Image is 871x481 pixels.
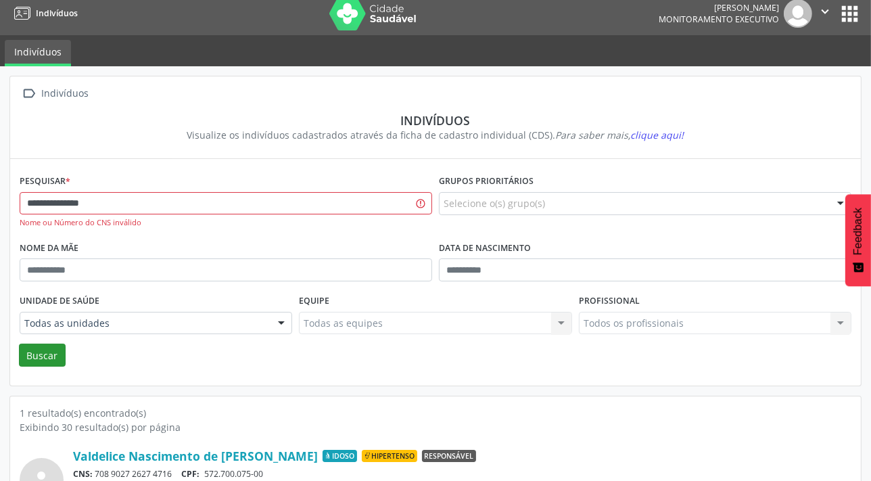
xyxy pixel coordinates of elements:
a: Indivíduos [5,40,71,66]
span: Indivíduos [36,7,78,19]
label: Pesquisar [20,171,70,192]
span: CPF: [182,468,200,480]
div: [PERSON_NAME] [659,2,779,14]
i: Para saber mais, [556,129,684,141]
span: Monitoramento Executivo [659,14,779,25]
label: Profissional [579,291,640,312]
a: Valdelice Nascimento de [PERSON_NAME] [73,449,318,463]
label: Unidade de saúde [20,291,99,312]
i:  [20,84,39,104]
button: Buscar [19,344,66,367]
span: Feedback [852,208,864,255]
span: clique aqui! [631,129,684,141]
label: Equipe [299,291,329,312]
span: Todas as unidades [24,317,264,330]
i:  [818,4,832,19]
button: Feedback - Mostrar pesquisa [845,194,871,286]
button: apps [838,2,862,26]
span: Hipertenso [362,450,417,462]
span: Responsável [422,450,476,462]
label: Grupos prioritários [439,171,534,192]
span: Selecione o(s) grupo(s) [444,196,545,210]
span: 572.700.075-00 [204,468,263,480]
div: Indivíduos [29,113,842,128]
div: 1 resultado(s) encontrado(s) [20,406,851,420]
div: Indivíduos [39,84,91,104]
div: Visualize os indivíduos cadastrados através da ficha de cadastro individual (CDS). [29,128,842,142]
label: Data de nascimento [439,238,531,259]
div: 708 9027 2627 4716 [73,468,851,480]
a:  Indivíduos [20,84,91,104]
label: Nome da mãe [20,238,78,259]
div: Exibindo 30 resultado(s) por página [20,420,851,434]
div: Nome ou Número do CNS inválido [20,217,432,229]
span: CNS: [73,468,93,480]
span: Idoso [323,450,357,462]
a: Indivíduos [9,2,78,24]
